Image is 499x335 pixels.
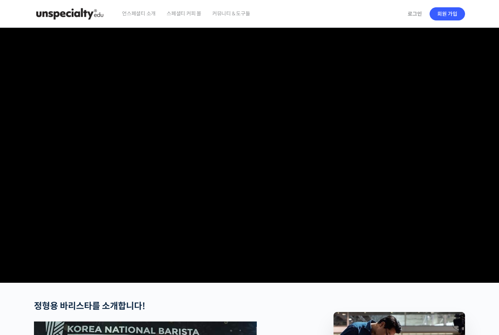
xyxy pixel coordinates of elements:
strong: 정형용 바리스타를 소개합니다! [34,301,145,312]
a: 로그인 [403,5,426,22]
a: 회원 가입 [430,7,465,20]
